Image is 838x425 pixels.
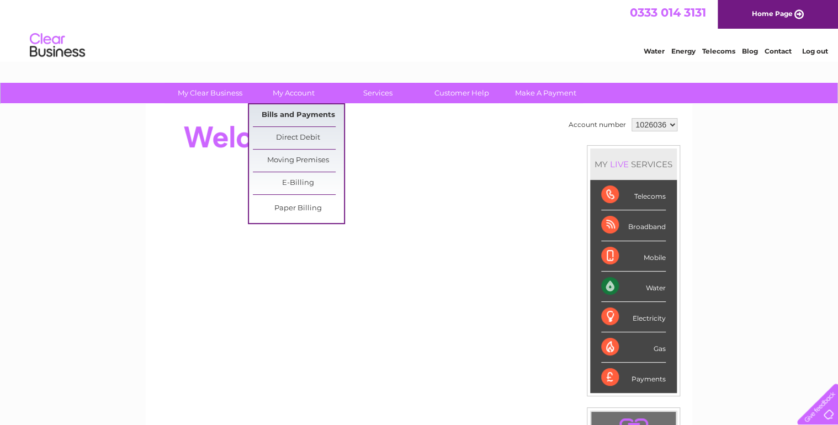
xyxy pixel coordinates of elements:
div: Mobile [601,241,666,272]
a: Customer Help [416,83,507,103]
a: Services [332,83,423,103]
a: Blog [742,47,758,55]
div: Gas [601,332,666,363]
div: LIVE [608,159,631,169]
a: Paper Billing [253,198,344,220]
div: Clear Business is a trading name of Verastar Limited (registered in [GEOGRAPHIC_DATA] No. 3667643... [159,6,681,54]
a: My Clear Business [165,83,256,103]
div: MY SERVICES [590,148,677,180]
a: My Account [248,83,340,103]
a: Contact [765,47,792,55]
a: Log out [802,47,828,55]
a: Moving Premises [253,150,344,172]
a: 0333 014 3131 [630,6,706,19]
td: Account number [566,115,629,134]
div: Payments [601,363,666,392]
a: Energy [671,47,696,55]
a: Bills and Payments [253,104,344,126]
div: Broadband [601,210,666,241]
a: E-Billing [253,172,344,194]
a: Direct Debit [253,127,344,149]
a: Telecoms [702,47,735,55]
div: Water [601,272,666,302]
div: Telecoms [601,180,666,210]
img: logo.png [29,29,86,62]
div: Electricity [601,302,666,332]
a: Water [644,47,665,55]
a: Make A Payment [500,83,591,103]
